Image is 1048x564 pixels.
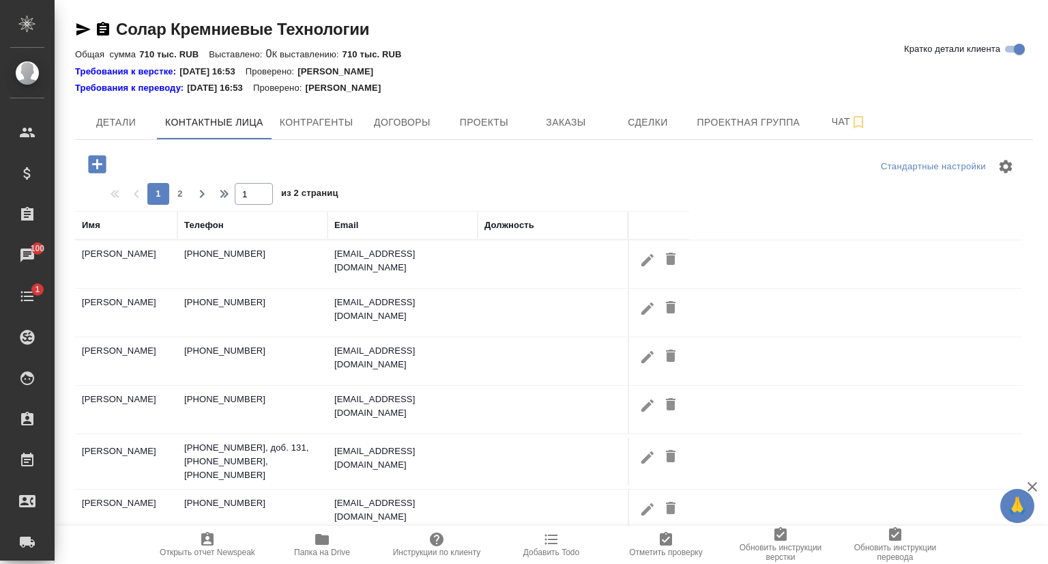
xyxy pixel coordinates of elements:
td: [PERSON_NAME] [75,289,177,337]
span: 1 [27,283,48,296]
div: Email [334,218,358,232]
span: Чат [816,113,882,130]
button: Удалить [659,496,682,522]
button: Скопировать ссылку для ЯМессенджера [75,21,91,38]
p: 710 тыс. RUB [343,49,412,59]
td: [EMAIL_ADDRESS][DOMAIN_NAME] [327,386,478,434]
p: Выставлено: [209,49,265,59]
div: Должность [484,218,534,232]
span: Кратко детали клиента [904,42,1000,56]
td: [PERSON_NAME] [75,240,177,288]
button: Удалить [659,247,682,272]
button: 2 [169,183,191,205]
p: [PERSON_NAME] [305,81,391,95]
p: [DATE] 16:53 [179,65,246,79]
td: [PERSON_NAME] [75,438,177,485]
button: Удалить [659,296,682,321]
td: [PERSON_NAME] [75,490,177,537]
td: [PHONE_NUMBER], доб. 131, [PHONE_NUMBER], [PHONE_NUMBER] [177,434,327,489]
div: Телефон [184,218,224,232]
a: Требования к переводу: [75,81,187,95]
button: Редактировать [636,496,659,522]
span: Контрагенты [280,114,353,131]
td: [PHONE_NUMBER] [177,240,327,288]
div: split button [877,156,989,178]
td: [PERSON_NAME] [75,337,177,385]
button: Редактировать [636,445,659,470]
span: Добавить Todo [523,548,579,557]
button: Редактировать [636,393,659,418]
svg: Подписаться [850,114,867,130]
td: [PHONE_NUMBER] [177,289,327,337]
span: из 2 страниц [281,185,338,205]
div: 0 [75,46,1033,62]
button: Скопировать ссылку [95,21,111,38]
span: Сделки [615,114,680,131]
button: Редактировать [636,247,659,272]
button: Открыть отчет Newspeak [150,526,265,564]
p: К выставлению: [272,49,343,59]
td: [PHONE_NUMBER] [177,386,327,434]
span: Детали [83,114,149,131]
span: 🙏 [1006,492,1029,520]
span: Обновить инструкции верстки [731,543,830,562]
button: Добавить Todo [494,526,609,564]
span: Договоры [369,114,435,131]
button: Папка на Drive [265,526,379,564]
span: Проектная группа [697,114,800,131]
p: Общая сумма [75,49,139,59]
p: Проверено: [246,65,298,79]
span: Контактные лица [165,114,263,131]
td: [EMAIL_ADDRESS][DOMAIN_NAME] [327,289,478,337]
button: Отметить проверку [609,526,723,564]
button: Удалить [659,445,682,470]
p: [PERSON_NAME] [297,65,383,79]
td: [EMAIL_ADDRESS][DOMAIN_NAME] [327,240,478,288]
td: [PHONE_NUMBER] [177,337,327,385]
span: Заказы [533,114,598,131]
button: Инструкции по клиенту [379,526,494,564]
span: Папка на Drive [294,548,350,557]
span: Отметить проверку [629,548,702,557]
span: 100 [23,242,53,255]
button: Редактировать [636,344,659,369]
button: Удалить [659,393,682,418]
td: [PERSON_NAME] [75,386,177,434]
td: [PHONE_NUMBER] [177,490,327,537]
a: 100 [3,238,51,272]
span: Проекты [451,114,516,131]
p: 710 тыс. RUB [139,49,209,59]
button: Обновить инструкции перевода [838,526,952,564]
div: Имя [82,218,100,232]
button: Обновить инструкции верстки [723,526,838,564]
span: 2 [169,187,191,201]
span: Настроить таблицу [989,150,1022,183]
button: Редактировать [636,296,659,321]
a: Солар Кремниевые Технологии [116,20,369,38]
a: 1 [3,279,51,313]
p: [DATE] 16:53 [187,81,253,95]
p: Проверено: [253,81,306,95]
button: 🙏 [1000,489,1034,523]
span: Инструкции по клиенту [393,548,481,557]
button: Удалить [659,344,682,369]
button: Добавить контактное лицо [78,150,116,178]
td: [EMAIL_ADDRESS][DOMAIN_NAME] [327,337,478,385]
span: Открыть отчет Newspeak [160,548,255,557]
td: [EMAIL_ADDRESS][DOMAIN_NAME] [327,438,478,485]
td: [EMAIL_ADDRESS][DOMAIN_NAME] [327,490,478,537]
a: Требования к верстке: [75,65,179,79]
span: Обновить инструкции перевода [846,543,944,562]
